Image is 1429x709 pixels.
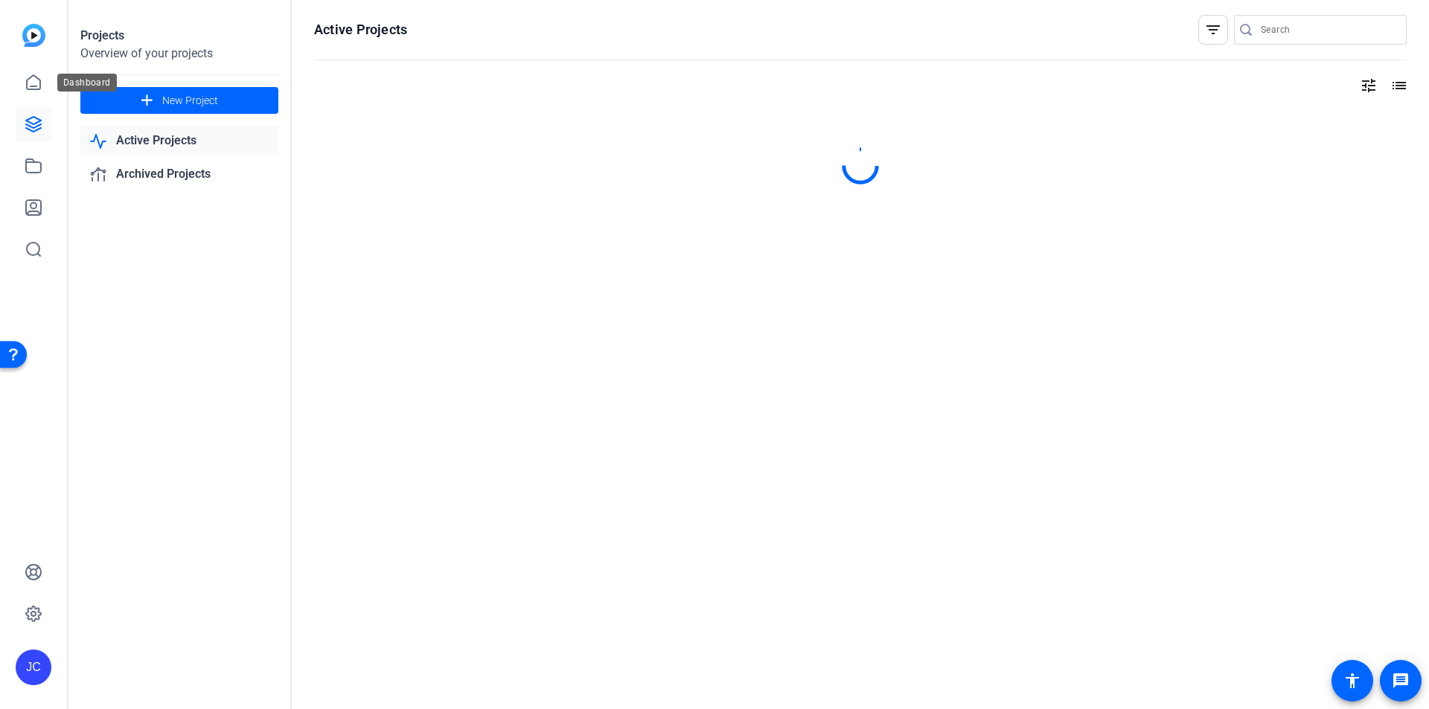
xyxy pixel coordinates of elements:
div: Projects [80,27,278,45]
mat-icon: add [138,92,156,110]
mat-icon: tune [1360,77,1378,94]
button: New Project [80,87,278,114]
img: blue-gradient.svg [22,24,45,47]
div: JC [16,649,51,685]
mat-icon: message [1392,672,1410,690]
div: Overview of your projects [80,45,278,62]
mat-icon: accessibility [1343,672,1361,690]
a: Archived Projects [80,159,278,190]
h1: Active Projects [314,21,407,39]
span: New Project [162,93,218,109]
div: Dashboard [57,74,117,92]
input: Search [1261,21,1395,39]
mat-icon: list [1389,77,1407,94]
mat-icon: filter_list [1204,21,1222,39]
a: Active Projects [80,126,278,156]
